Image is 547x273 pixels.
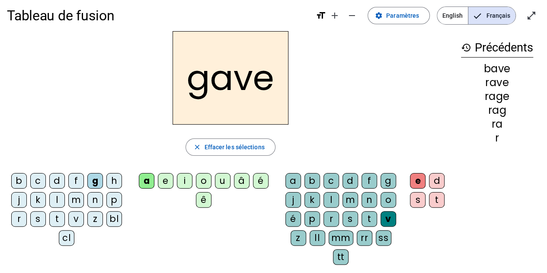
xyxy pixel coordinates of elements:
div: mm [329,230,353,246]
div: rage [461,91,533,102]
div: rr [357,230,372,246]
span: Effacer les sélections [204,142,264,152]
div: s [410,192,425,208]
div: a [285,173,301,189]
div: ll [310,230,325,246]
div: m [68,192,84,208]
mat-icon: add [329,10,340,21]
div: o [381,192,396,208]
div: h [106,173,122,189]
mat-icon: open_in_full [526,10,537,21]
div: o [196,173,211,189]
div: v [381,211,396,227]
div: f [68,173,84,189]
div: c [30,173,46,189]
mat-icon: format_size [316,10,326,21]
div: z [291,230,306,246]
mat-icon: history [461,42,471,53]
div: tt [333,249,349,265]
div: g [381,173,396,189]
button: Diminuer la taille de la police [343,7,361,24]
div: r [461,133,533,143]
h3: Précédents [461,38,533,58]
div: f [361,173,377,189]
div: cl [59,230,74,246]
div: r [11,211,27,227]
span: Paramètres [386,10,419,21]
div: s [30,211,46,227]
div: k [30,192,46,208]
div: rave [461,77,533,88]
div: é [285,211,301,227]
div: j [11,192,27,208]
div: t [361,211,377,227]
div: b [11,173,27,189]
span: Français [468,7,515,24]
div: é [253,173,269,189]
div: d [429,173,445,189]
div: e [410,173,425,189]
div: p [106,192,122,208]
div: bave [461,64,533,74]
div: d [342,173,358,189]
div: u [215,173,230,189]
div: i [177,173,192,189]
div: a [139,173,154,189]
div: bl [106,211,122,227]
div: t [49,211,65,227]
button: Entrer en plein écran [523,7,540,24]
div: rag [461,105,533,116]
div: ss [376,230,391,246]
div: c [323,173,339,189]
div: n [361,192,377,208]
mat-button-toggle-group: Language selection [437,6,516,25]
div: b [304,173,320,189]
mat-icon: remove [347,10,357,21]
div: â [234,173,250,189]
div: m [342,192,358,208]
button: Paramètres [368,7,430,24]
h1: Tableau de fusion [7,2,309,29]
div: n [87,192,103,208]
div: p [304,211,320,227]
div: j [285,192,301,208]
span: English [437,7,468,24]
div: l [49,192,65,208]
div: t [429,192,445,208]
button: Augmenter la taille de la police [326,7,343,24]
mat-icon: settings [375,12,383,19]
div: e [158,173,173,189]
div: l [323,192,339,208]
mat-icon: close [193,143,201,151]
div: v [68,211,84,227]
h2: gave [173,31,288,125]
button: Effacer les sélections [186,138,275,156]
div: d [49,173,65,189]
div: ra [461,119,533,129]
div: z [87,211,103,227]
div: s [342,211,358,227]
div: r [323,211,339,227]
div: ê [196,192,211,208]
div: k [304,192,320,208]
div: g [87,173,103,189]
